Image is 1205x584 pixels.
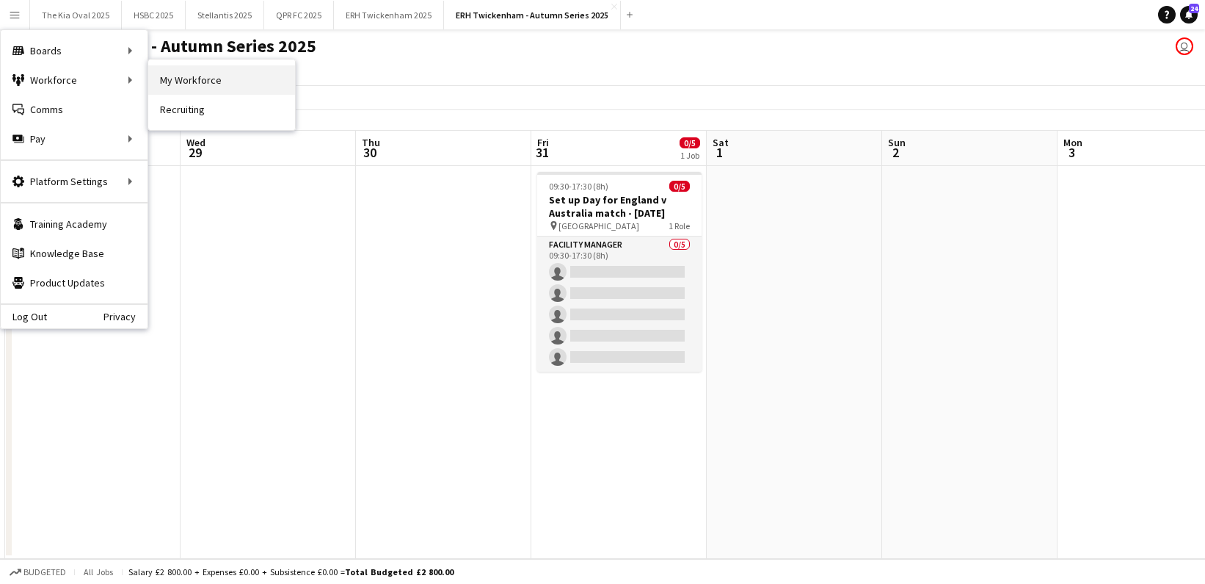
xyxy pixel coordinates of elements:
span: Wed [186,136,205,149]
span: Budgeted [23,567,66,577]
span: All jobs [81,566,116,577]
span: 30 [360,144,380,161]
span: Total Budgeted £2 800.00 [345,566,454,577]
div: Salary £2 800.00 + Expenses £0.00 + Subsistence £0.00 = [128,566,454,577]
span: 24 [1189,4,1199,13]
span: 1 [710,144,729,161]
button: The Kia Oval 2025 [30,1,122,29]
button: Stellantis 2025 [186,1,264,29]
span: 31 [535,144,549,161]
button: HSBC 2025 [122,1,186,29]
span: 0/5 [680,137,700,148]
h3: Set up Day for England v Australia match - [DATE] [537,193,702,220]
span: Sun [888,136,906,149]
span: Sat [713,136,729,149]
h1: ERH Twickenham - Autumn Series 2025 [12,35,316,57]
span: 2 [886,144,906,161]
span: 3 [1061,144,1082,161]
span: Thu [362,136,380,149]
span: 29 [184,144,205,161]
a: Training Academy [1,209,148,239]
app-card-role: Facility Manager0/509:30-17:30 (8h) [537,237,702,372]
a: Recruiting [148,95,295,124]
a: Privacy [103,311,148,322]
a: Knowledge Base [1,239,148,268]
a: Product Updates [1,268,148,298]
a: My Workforce [148,65,295,95]
span: [GEOGRAPHIC_DATA] [558,220,639,231]
div: 1 Job [680,150,699,161]
div: Workforce [1,65,148,95]
span: 09:30-17:30 (8h) [549,181,608,192]
button: ERH Twickenham - Autumn Series 2025 [444,1,621,29]
span: 1 Role [669,220,690,231]
span: Fri [537,136,549,149]
a: Comms [1,95,148,124]
app-user-avatar: Sam Johannesson [1176,37,1193,55]
app-job-card: 09:30-17:30 (8h)0/5Set up Day for England v Australia match - [DATE] [GEOGRAPHIC_DATA]1 RoleFacil... [537,172,702,372]
a: 24 [1180,6,1198,24]
button: QPR FC 2025 [264,1,334,29]
button: ERH Twickenham 2025 [334,1,444,29]
span: 0/5 [669,181,690,192]
div: Platform Settings [1,167,148,196]
button: Budgeted [7,564,68,580]
div: Pay [1,124,148,154]
a: Log Out [1,311,47,322]
div: Boards [1,36,148,65]
span: Mon [1063,136,1082,149]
